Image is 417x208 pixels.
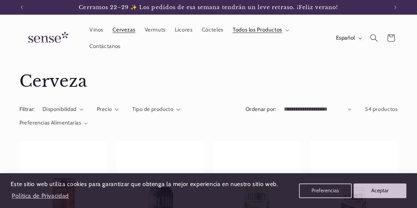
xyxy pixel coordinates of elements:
[170,22,198,38] a: Licores
[19,105,35,114] h2: Filtrar:
[354,183,406,198] button: Aceptar
[89,26,103,33] span: Vinos
[140,22,170,38] a: Vermuts
[132,106,174,112] span: Tipo de producto
[145,26,166,33] span: Vermuts
[175,26,192,33] span: Licores
[19,119,81,126] span: Preferencias Alimentarias
[16,25,77,52] a: Sense
[299,183,352,198] button: Preferencias
[19,71,398,92] h1: Cerveza
[43,106,77,112] span: Disponibilidad
[132,105,180,114] summary: Tipo de producto (0 seleccionado)
[11,189,70,202] a: Política de Privacidad (opens in a new tab)
[233,26,282,33] span: Todos los Productos
[79,4,338,11] span: Cerramos 22–29 ✨ Los pedidos de esa semana tendrán un leve retraso. ¡Feliz verano!
[97,105,119,114] summary: Precio
[97,106,112,112] span: Precio
[89,43,121,50] span: Contáctanos
[228,22,292,38] summary: Todos los Productos
[43,105,83,114] summary: Disponibilidad (0 seleccionado)
[19,119,88,127] summary: Preferencias Alimentarias (0 seleccionado)
[365,30,382,47] summary: Búsqueda
[246,106,276,112] label: Ordenar por:
[85,22,108,38] a: Vinos
[112,26,135,33] span: Cervezas
[365,106,398,112] span: 54 productos
[11,181,278,187] span: Este sitio web utiliza cookies para garantizar que obtenga la mejor experiencia en nuestro sitio ...
[202,26,224,33] span: Cócteles
[331,31,365,45] button: Español
[85,38,125,54] a: Contáctanos
[197,22,228,38] a: Cócteles
[336,34,355,42] span: Español
[19,27,74,48] img: Sense
[108,22,140,38] a: Cervezas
